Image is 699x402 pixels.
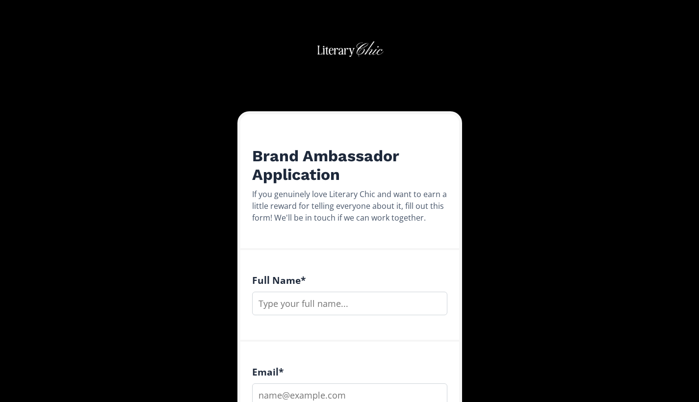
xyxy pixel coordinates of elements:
[252,366,447,377] h4: Email *
[313,32,387,69] img: BtEZ2yWRJa3M
[252,147,447,184] h2: Brand Ambassador Application
[252,188,447,224] div: If you genuinely love Literary Chic and want to earn a little reward for telling everyone about i...
[252,292,447,315] input: Type your full name...
[252,275,447,286] h4: Full Name *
